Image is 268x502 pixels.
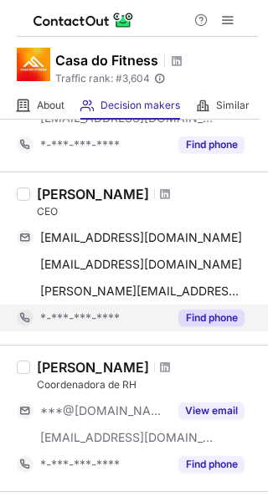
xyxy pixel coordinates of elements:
[37,377,258,392] div: Coordenadora de RH
[55,73,150,85] span: Traffic rank: # 3,604
[17,48,50,81] img: 2aee9bee94915d0fdb9c3ce4b1ffb5db
[40,257,242,272] span: [EMAIL_ADDRESS][DOMAIN_NAME]
[40,230,242,245] span: [EMAIL_ADDRESS][DOMAIN_NAME]
[33,10,134,30] img: ContactOut v5.3.10
[55,50,158,70] h1: Casa do Fitness
[40,403,168,418] span: ***@[DOMAIN_NAME]
[178,136,245,153] button: Reveal Button
[40,430,214,445] span: [EMAIL_ADDRESS][DOMAIN_NAME]
[37,359,149,376] div: [PERSON_NAME]
[178,402,245,419] button: Reveal Button
[37,99,64,112] span: About
[178,310,245,326] button: Reveal Button
[37,186,149,202] div: [PERSON_NAME]
[178,456,245,473] button: Reveal Button
[37,204,258,219] div: CEO
[216,99,250,112] span: Similar
[100,99,180,112] span: Decision makers
[40,284,245,299] span: [PERSON_NAME][EMAIL_ADDRESS][DOMAIN_NAME]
